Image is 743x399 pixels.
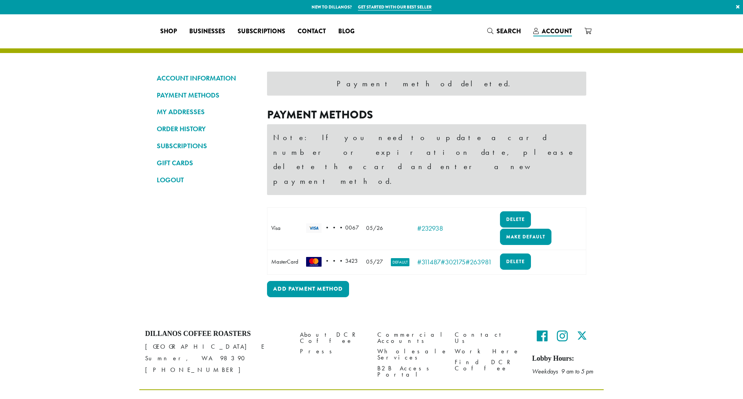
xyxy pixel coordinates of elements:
em: Weekdays 9 am to 5 pm [532,367,593,375]
a: #311487 [417,257,441,266]
h2: Payment Methods [267,108,586,122]
div: Payment method deleted. [267,72,586,96]
td: 05/27 [362,250,387,274]
a: Commercial Accounts [377,330,443,346]
p: [GEOGRAPHIC_DATA] E Sumner, WA 98390 [PHONE_NUMBER] [145,341,288,376]
a: B2B Access Portal [377,363,443,380]
mark: Default [391,258,409,266]
td: 05/26 [362,207,387,250]
a: Add payment method [267,281,349,297]
a: Search [481,25,527,38]
a: LOGOUT [157,173,255,187]
a: Contact Us [455,330,520,346]
a: Work Here [455,346,520,357]
a: About DCR Coffee [300,330,366,346]
a: Find DCR Coffee [455,357,520,373]
img: Visa [306,223,322,233]
p: Note: If you need to update a card number or expiration date, please delete the card and enter a ... [273,130,580,188]
a: Get started with our best seller [358,4,431,10]
span: Account [542,27,572,36]
h5: Lobby Hours: [532,354,598,363]
a: ORDER HISTORY [157,122,255,135]
nav: Account pages [157,72,255,299]
a: Wholesale Services [377,346,443,363]
a: Shop [154,25,183,38]
span: Businesses [189,27,225,36]
span: Blog [338,27,354,36]
a: Delete [500,211,531,228]
a: ACCOUNT INFORMATION [157,72,255,85]
td: • • • 3423 [302,250,362,274]
td: • • • 0067 [302,207,362,250]
a: Delete [500,253,531,270]
img: MasterCard [306,257,322,267]
td: , , [413,250,496,274]
a: #263981 [466,257,492,266]
a: GIFT CARDS [157,156,255,170]
span: Contact [298,27,326,36]
span: Search [496,27,521,36]
span: Subscriptions [238,27,285,36]
a: SUBSCRIPTIONS [157,139,255,152]
a: #302175 [441,257,466,266]
a: PAYMENT METHODS [157,89,255,102]
span: Shop [160,27,177,36]
div: Visa [271,224,298,232]
div: MasterCard [271,257,298,266]
a: Press [300,346,366,357]
h4: Dillanos Coffee Roasters [145,330,288,338]
a: #232938 [417,224,443,233]
a: Make default [500,229,551,245]
a: MY ADDRESSES [157,105,255,118]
